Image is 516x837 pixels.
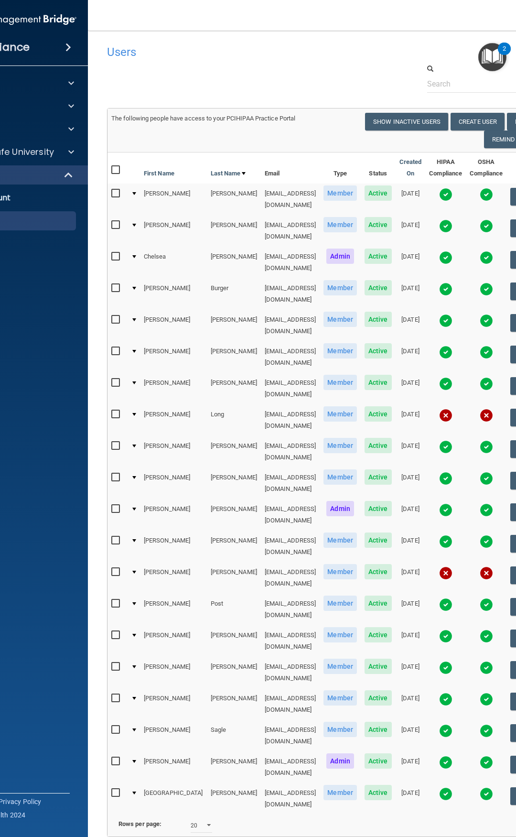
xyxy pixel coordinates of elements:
span: Member [323,596,357,611]
span: Active [365,501,392,516]
td: [DATE] [396,783,426,814]
span: Admin [326,249,354,264]
th: Status [361,152,396,184]
span: Member [323,659,357,674]
img: tick.e7d51cea.svg [480,472,493,485]
a: Created On [399,156,422,179]
td: [DATE] [396,341,426,373]
td: [EMAIL_ADDRESS][DOMAIN_NAME] [261,341,320,373]
img: tick.e7d51cea.svg [439,503,452,517]
span: Active [365,438,392,453]
td: [PERSON_NAME] [207,310,261,341]
img: tick.e7d51cea.svg [480,724,493,738]
td: [PERSON_NAME] [140,531,207,562]
span: Member [323,312,357,327]
a: Last Name [211,168,246,179]
img: tick.e7d51cea.svg [480,630,493,643]
img: tick.e7d51cea.svg [480,756,493,769]
img: tick.e7d51cea.svg [439,251,452,264]
td: [PERSON_NAME] [140,278,207,310]
td: [PERSON_NAME] [140,215,207,247]
img: tick.e7d51cea.svg [480,661,493,674]
td: [PERSON_NAME] [207,373,261,404]
td: [DATE] [396,562,426,594]
td: [PERSON_NAME] [140,720,207,751]
img: tick.e7d51cea.svg [439,756,452,769]
img: tick.e7d51cea.svg [480,251,493,264]
td: [PERSON_NAME] [207,247,261,278]
img: tick.e7d51cea.svg [439,314,452,327]
img: tick.e7d51cea.svg [480,440,493,454]
button: Show Inactive Users [365,113,448,130]
span: Member [323,217,357,232]
td: [PERSON_NAME] [140,310,207,341]
span: Active [365,217,392,232]
button: Open Resource Center, 2 new notifications [478,43,506,71]
td: [EMAIL_ADDRESS][DOMAIN_NAME] [261,625,320,657]
td: [PERSON_NAME] [140,688,207,720]
span: Active [365,533,392,548]
td: [PERSON_NAME] [207,184,261,215]
span: Member [323,185,357,201]
th: HIPAA Compliance [425,152,466,184]
img: tick.e7d51cea.svg [480,219,493,233]
td: [PERSON_NAME] [140,751,207,783]
h4: Users [107,46,366,58]
span: Admin [326,501,354,516]
span: Member [323,690,357,706]
img: tick.e7d51cea.svg [480,314,493,327]
td: [PERSON_NAME] [207,467,261,499]
img: tick.e7d51cea.svg [439,598,452,611]
td: [EMAIL_ADDRESS][DOMAIN_NAME] [261,247,320,278]
td: [EMAIL_ADDRESS][DOMAIN_NAME] [261,404,320,436]
img: tick.e7d51cea.svg [439,724,452,738]
img: tick.e7d51cea.svg [439,630,452,643]
td: [EMAIL_ADDRESS][DOMAIN_NAME] [261,688,320,720]
span: Active [365,659,392,674]
td: [PERSON_NAME] [140,436,207,467]
span: Active [365,753,392,769]
td: [DATE] [396,278,426,310]
img: tick.e7d51cea.svg [480,693,493,706]
span: Active [365,249,392,264]
td: [DATE] [396,247,426,278]
img: tick.e7d51cea.svg [480,377,493,391]
th: Email [261,152,320,184]
td: [DATE] [396,467,426,499]
div: 2 [503,49,506,61]
td: [DATE] [396,625,426,657]
td: [DATE] [396,594,426,625]
td: [EMAIL_ADDRESS][DOMAIN_NAME] [261,436,320,467]
span: Active [365,312,392,327]
td: [DATE] [396,751,426,783]
td: [EMAIL_ADDRESS][DOMAIN_NAME] [261,215,320,247]
td: [PERSON_NAME] [140,341,207,373]
span: Active [365,564,392,579]
span: Member [323,564,357,579]
td: [DATE] [396,531,426,562]
img: tick.e7d51cea.svg [439,661,452,674]
td: [PERSON_NAME] [207,499,261,531]
img: tick.e7d51cea.svg [480,598,493,611]
td: [EMAIL_ADDRESS][DOMAIN_NAME] [261,657,320,688]
span: Active [365,785,392,800]
td: [DATE] [396,688,426,720]
td: [EMAIL_ADDRESS][DOMAIN_NAME] [261,531,320,562]
img: tick.e7d51cea.svg [480,346,493,359]
td: [EMAIL_ADDRESS][DOMAIN_NAME] [261,751,320,783]
img: cross.ca9f0e7f.svg [439,409,452,422]
img: tick.e7d51cea.svg [480,503,493,517]
td: [DATE] [396,657,426,688]
td: Chelsea [140,247,207,278]
td: [EMAIL_ADDRESS][DOMAIN_NAME] [261,720,320,751]
span: Member [323,469,357,485]
span: Active [365,596,392,611]
td: [PERSON_NAME] [140,594,207,625]
td: [DATE] [396,499,426,531]
img: tick.e7d51cea.svg [439,377,452,391]
img: tick.e7d51cea.svg [439,535,452,548]
span: Member [323,627,357,642]
span: Active [365,690,392,706]
img: tick.e7d51cea.svg [439,693,452,706]
td: [PERSON_NAME] [207,625,261,657]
